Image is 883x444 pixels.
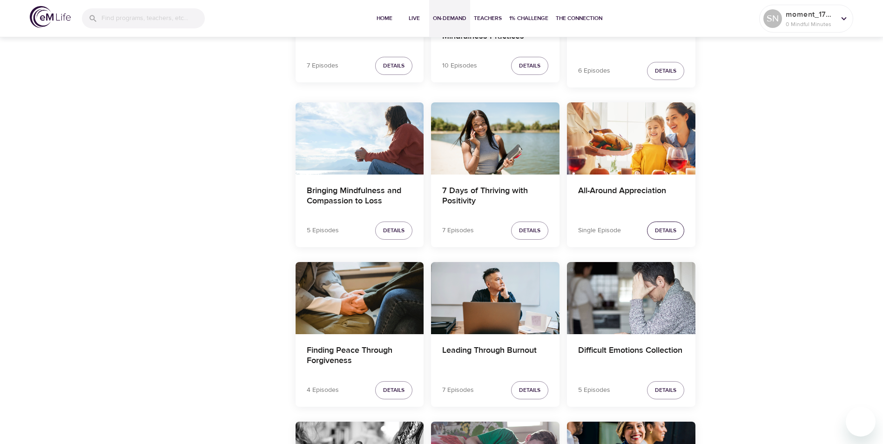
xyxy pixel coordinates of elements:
button: Details [511,381,548,399]
p: moment_1756150552 [786,9,835,20]
span: Details [655,385,676,395]
button: Details [511,222,548,240]
button: Details [647,222,684,240]
span: Details [383,385,404,395]
h4: Bringing Mindfulness and Compassion to Loss [307,186,413,208]
h4: Leading Through Burnout [442,345,548,368]
span: Live [403,13,425,23]
iframe: Button to launch messaging window [846,407,876,437]
span: The Connection [556,13,602,23]
p: Single Episode [578,226,621,235]
h4: All-Around Appreciation [578,186,684,208]
p: 7 Episodes [442,385,474,395]
span: Details [383,226,404,235]
h4: Difficult Emotions Collection [578,345,684,368]
img: logo [30,6,71,28]
span: Home [373,13,396,23]
button: Details [511,57,548,75]
span: Details [383,61,404,71]
span: Teachers [474,13,502,23]
p: 5 Episodes [307,226,339,235]
div: SN [763,9,782,28]
button: Details [375,381,412,399]
span: 1% Challenge [509,13,548,23]
button: All-Around Appreciation [567,102,695,175]
button: 7 Days of Thriving with Positivity [431,102,559,175]
span: Details [655,226,676,235]
button: Details [647,381,684,399]
span: Details [519,385,540,395]
p: 4 Episodes [307,385,339,395]
p: 10 Episodes [442,61,477,71]
span: Details [655,66,676,76]
p: 5 Episodes [578,385,610,395]
input: Find programs, teachers, etc... [101,8,205,28]
button: Details [647,62,684,80]
span: Details [519,226,540,235]
p: 7 Episodes [307,61,338,71]
button: Finding Peace Through Forgiveness [296,262,424,334]
span: On-Demand [433,13,466,23]
span: Details [519,61,540,71]
button: Details [375,57,412,75]
button: Details [375,222,412,240]
p: 6 Episodes [578,66,610,76]
h4: 7 Days of Thriving with Positivity [442,186,548,208]
h4: Finding Peace Through Forgiveness [307,345,413,368]
p: 0 Mindful Minutes [786,20,835,28]
button: Leading Through Burnout [431,262,559,334]
button: Bringing Mindfulness and Compassion to Loss [296,102,424,175]
p: 7 Episodes [442,226,474,235]
button: Difficult Emotions Collection [567,262,695,334]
